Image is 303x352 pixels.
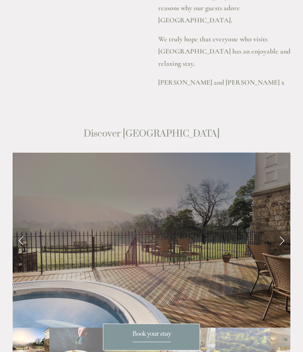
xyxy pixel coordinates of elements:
[133,330,171,342] span: Book your stay
[273,228,290,252] a: Next Slide
[158,33,290,69] p: We truly hope that everyone who visits [GEOGRAPHIC_DATA] has an enjoyable and relaxing stay.
[13,228,30,252] a: Previous Slide
[13,129,290,139] h2: Discover [GEOGRAPHIC_DATA]
[103,324,200,350] a: Book your stay
[158,76,290,89] p: [PERSON_NAME] and [PERSON_NAME] x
